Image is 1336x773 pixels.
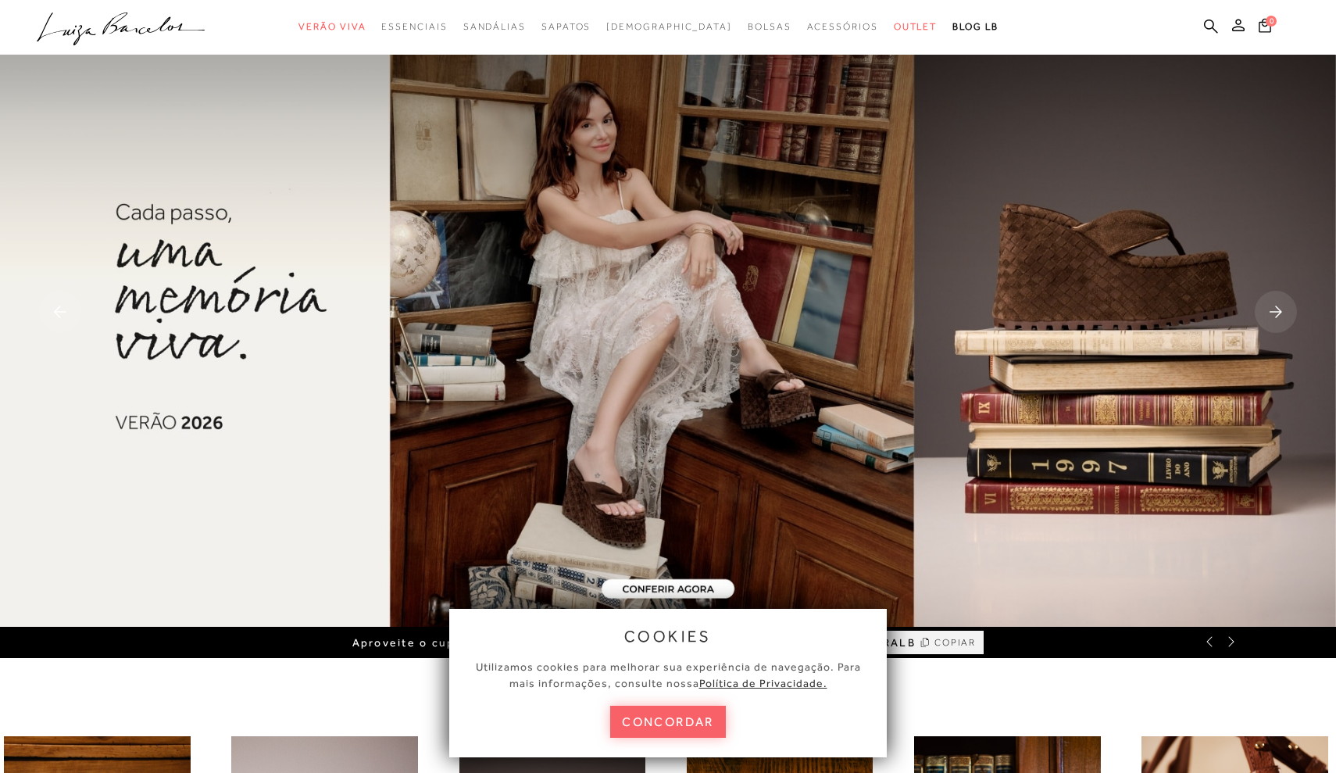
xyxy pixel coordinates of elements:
span: BLOG LB [952,21,998,32]
a: categoryNavScreenReaderText [541,13,591,41]
a: categoryNavScreenReaderText [748,13,791,41]
a: BLOG LB [952,13,998,41]
span: Verão Viva [298,21,366,32]
span: Acessórios [807,21,878,32]
a: categoryNavScreenReaderText [807,13,878,41]
a: categoryNavScreenReaderText [463,13,526,41]
button: 0 [1254,17,1276,38]
a: Política de Privacidade. [699,677,827,689]
a: categoryNavScreenReaderText [381,13,447,41]
button: concordar [610,706,726,738]
a: noSubCategoriesText [606,13,732,41]
a: categoryNavScreenReaderText [298,13,366,41]
span: Essenciais [381,21,447,32]
span: [DEMOGRAPHIC_DATA] [606,21,732,32]
span: 0 [1266,16,1277,27]
span: Outlet [894,21,938,32]
span: Sandálias [463,21,526,32]
span: Bolsas [748,21,791,32]
span: cookies [624,628,712,645]
a: categoryNavScreenReaderText [894,13,938,41]
span: Sapatos [541,21,591,32]
span: Aproveite o cupom de primeira compra [352,636,604,650]
span: Utilizamos cookies para melhorar sua experiência de navegação. Para mais informações, consulte nossa [476,660,861,689]
span: COPIAR [934,635,977,650]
